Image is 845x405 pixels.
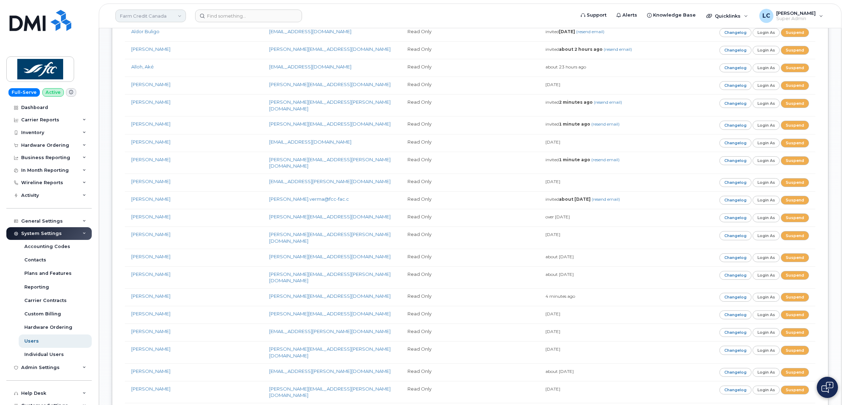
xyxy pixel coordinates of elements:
a: [PERSON_NAME][EMAIL_ADDRESS][DOMAIN_NAME] [269,311,391,316]
a: [PERSON_NAME][EMAIL_ADDRESS][PERSON_NAME][DOMAIN_NAME] [269,99,391,111]
a: [PERSON_NAME].verma@fcc-fac.c [269,196,349,202]
a: [PERSON_NAME][EMAIL_ADDRESS][PERSON_NAME][DOMAIN_NAME] [269,386,391,398]
a: [PERSON_NAME] [131,81,170,87]
td: Read Only [401,59,539,77]
a: [PERSON_NAME][EMAIL_ADDRESS][DOMAIN_NAME] [269,81,391,87]
small: invited [545,29,604,34]
a: [PERSON_NAME][EMAIL_ADDRESS][DOMAIN_NAME] [269,46,391,52]
a: [PERSON_NAME] [131,157,170,162]
a: Login as [753,231,780,240]
a: [PERSON_NAME][EMAIL_ADDRESS][DOMAIN_NAME] [269,293,391,299]
a: Changelog [719,213,752,222]
a: [PERSON_NAME] [131,311,170,316]
a: Suspend [781,386,809,394]
a: Changelog [719,156,752,165]
small: [DATE] [545,386,560,392]
a: Login as [753,139,780,147]
small: about [DATE] [545,369,574,374]
span: Alerts [622,12,637,19]
a: Login as [753,178,780,187]
a: Login as [753,271,780,280]
small: [DATE] [545,179,560,184]
a: [PERSON_NAME] [131,254,170,259]
a: Login as [753,253,780,262]
a: [PERSON_NAME] [131,231,170,237]
small: invited [545,99,622,105]
a: Suspend [781,293,809,302]
a: Changelog [719,293,752,302]
a: (resend email) [591,157,620,162]
a: (resend email) [592,197,620,202]
span: Knowledge Base [653,12,696,19]
small: [DATE] [545,346,560,352]
a: [PERSON_NAME] [131,121,170,127]
a: Changelog [719,328,752,337]
small: about [DATE] [545,254,574,259]
a: Aldor Buligo [131,29,159,34]
a: [PERSON_NAME] [131,196,170,202]
a: Suspend [781,328,809,337]
a: Login as [753,386,780,394]
td: Read Only [401,249,539,266]
a: Changelog [719,196,752,205]
td: Read Only [401,116,539,134]
a: Login as [753,81,780,90]
input: Find something... [195,10,302,22]
td: Read Only [401,41,539,59]
a: [EMAIL_ADDRESS][PERSON_NAME][DOMAIN_NAME] [269,179,391,184]
a: Suspend [781,28,809,37]
small: invited [545,157,620,162]
small: invited [545,197,620,202]
a: Suspend [781,81,809,90]
a: Changelog [719,310,752,319]
a: [PERSON_NAME] [131,214,170,219]
a: Changelog [719,81,752,90]
a: Suspend [781,156,809,165]
small: about [DATE] [545,272,574,277]
td: Read Only [401,306,539,324]
a: Suspend [781,178,809,187]
a: Changelog [719,121,752,129]
div: Logan Cole [754,9,828,23]
a: [PERSON_NAME][EMAIL_ADDRESS][PERSON_NAME][DOMAIN_NAME] [269,231,391,244]
small: [DATE] [545,329,560,334]
small: 4 minutes ago [545,294,575,299]
a: Suspend [781,121,809,129]
a: Changelog [719,46,752,55]
a: [PERSON_NAME] [131,99,170,105]
a: Alloh, Aké [131,64,154,69]
td: Read Only [401,266,539,288]
a: [PERSON_NAME] [131,328,170,334]
a: [EMAIL_ADDRESS][PERSON_NAME][DOMAIN_NAME] [269,328,391,334]
a: [PERSON_NAME] [131,179,170,184]
a: Login as [753,46,780,55]
a: [PERSON_NAME][EMAIL_ADDRESS][PERSON_NAME][DOMAIN_NAME] [269,271,391,284]
a: Login as [753,328,780,337]
td: Read Only [401,191,539,209]
a: Suspend [781,196,809,205]
td: Read Only [401,174,539,191]
small: [DATE] [545,139,560,145]
a: Changelog [719,139,752,147]
small: [DATE] [545,82,560,87]
a: Suspend [781,253,809,262]
a: Suspend [781,368,809,377]
span: LC [762,12,770,20]
a: [PERSON_NAME] [131,346,170,352]
span: Support [587,12,606,19]
a: Login as [753,156,780,165]
a: Suspend [781,139,809,147]
a: Changelog [719,64,752,72]
a: [PERSON_NAME] [131,46,170,52]
a: [EMAIL_ADDRESS][DOMAIN_NAME] [269,139,351,145]
strong: 2 minutes ago [559,99,593,105]
td: Read Only [401,324,539,341]
strong: about [DATE] [559,197,591,202]
a: [PERSON_NAME] [131,386,170,392]
span: [PERSON_NAME] [776,10,816,16]
strong: 1 minute ago [559,157,590,162]
a: (resend email) [591,121,620,127]
a: Login as [753,368,780,377]
a: Login as [753,293,780,302]
a: [PERSON_NAME][EMAIL_ADDRESS][DOMAIN_NAME] [269,121,391,127]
